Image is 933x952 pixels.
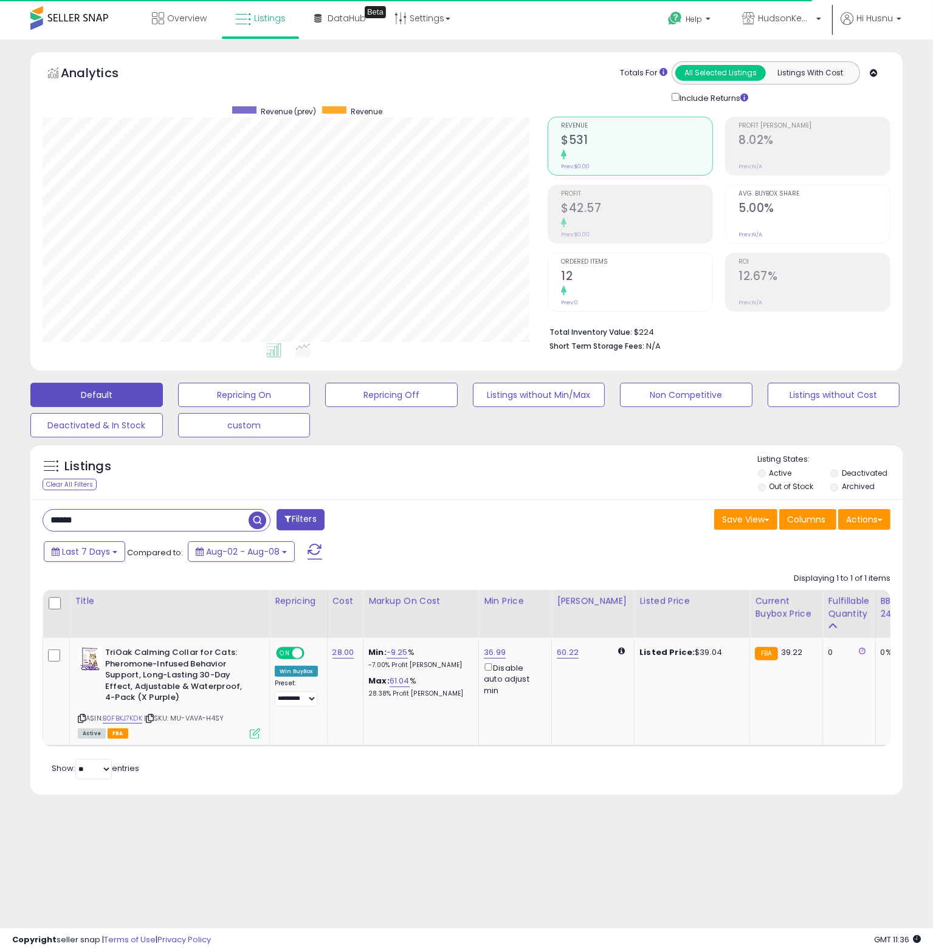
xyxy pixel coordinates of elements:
div: Fulfillable Quantity [828,595,870,620]
div: Totals For [620,67,667,79]
button: Last 7 Days [44,541,125,562]
button: Deactivated & In Stock [30,413,163,437]
a: 28.00 [332,646,354,659]
div: Min Price [484,595,546,608]
button: Aug-02 - Aug-08 [188,541,295,562]
small: Prev: N/A [738,163,762,170]
span: Avg. Buybox Share [738,191,890,197]
button: Repricing Off [325,383,458,407]
div: ASIN: [78,647,260,737]
small: Prev: $0.00 [561,231,590,238]
small: Prev: N/A [738,299,762,306]
div: Tooltip anchor [365,6,386,18]
img: 51JNOq2zHyL._SL40_.jpg [78,647,102,671]
button: custom [178,413,311,437]
b: Listed Price: [639,646,695,658]
button: Actions [838,509,890,530]
button: Repricing On [178,383,311,407]
div: Displaying 1 to 1 of 1 items [794,573,890,584]
p: 28.38% Profit [PERSON_NAME] [368,690,469,698]
small: FBA [755,647,777,660]
div: Current Buybox Price [755,595,818,620]
span: Show: entries [52,762,139,774]
span: DataHub [328,12,366,24]
small: Prev: N/A [738,231,762,238]
b: Min: [368,646,387,658]
div: Cost [332,595,359,608]
label: Out of Stock [769,481,813,491]
b: Max: [368,675,390,687]
div: % [368,647,469,669]
span: Revenue (prev) [261,106,316,117]
h5: Listings [64,458,111,475]
span: Hi Husnu [856,12,893,24]
p: -7.00% Profit [PERSON_NAME] [368,661,469,669]
div: Preset: [275,679,318,707]
span: OFF [303,648,322,659]
div: 0 [828,647,866,658]
div: % [368,676,469,698]
h2: $42.57 [561,201,712,217]
h2: 8.02% [738,133,890,149]
span: Ordered Items [561,259,712,265]
th: The percentage added to the cost of goods (COGS) that forms the calculator for Min & Max prices. [363,590,479,638]
h2: 5.00% [738,201,890,217]
span: Listings [254,12,286,24]
label: Active [769,468,791,478]
div: Include Returns [663,91,763,104]
small: Prev: 0 [561,299,578,306]
div: Title [75,595,264,608]
span: 39.22 [781,646,803,658]
span: Revenue [561,123,712,129]
span: ON [277,648,292,659]
div: Listed Price [639,595,745,608]
span: Compared to: [127,547,183,558]
a: -9.25 [387,646,408,659]
div: [PERSON_NAME] [557,595,629,608]
label: Deactivated [842,468,887,478]
span: FBA [108,728,128,739]
span: Last 7 Days [62,546,110,558]
li: $224 [549,324,881,338]
span: Help [686,14,702,24]
div: BB Share 24h. [881,595,925,620]
a: 60.22 [557,646,579,659]
a: 36.99 [484,646,506,659]
button: Default [30,383,163,407]
span: Overview [167,12,207,24]
b: Total Inventory Value: [549,327,632,337]
div: $39.04 [639,647,740,658]
div: Markup on Cost [368,595,473,608]
span: Columns [787,513,825,526]
i: Get Help [667,11,683,26]
button: Listings without Cost [768,383,900,407]
button: Listings without Min/Max [473,383,605,407]
button: Listings With Cost [765,65,856,81]
a: B0FBKJ7KDK [103,713,142,724]
span: Profit [561,191,712,197]
h5: Analytics [61,64,142,84]
a: Help [658,2,723,39]
b: TriOak Calming Collar for Cats: Pheromone-Infused Behavior Support, Long-Lasting 30-Day Effect, A... [105,647,253,707]
p: Listing States: [758,454,903,465]
h2: 12 [561,269,712,286]
span: N/A [646,340,661,352]
span: HudsonKean Trading [758,12,813,24]
span: Revenue [351,106,382,117]
div: Clear All Filters [43,479,97,490]
small: Prev: $0.00 [561,163,590,170]
div: 0% [881,647,921,658]
button: Non Competitive [620,383,752,407]
span: | SKU: MU-VAVA-H4SY [144,713,224,723]
button: Filters [277,509,324,530]
b: Short Term Storage Fees: [549,341,644,351]
div: Win BuyBox [275,666,318,677]
h2: 12.67% [738,269,890,286]
label: Archived [842,481,875,491]
a: 61.04 [390,675,410,687]
div: Repricing [275,595,322,608]
div: Disable auto adjust min [484,661,542,696]
span: Aug-02 - Aug-08 [206,546,280,558]
span: Profit [PERSON_NAME] [738,123,890,129]
h2: $531 [561,133,712,149]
